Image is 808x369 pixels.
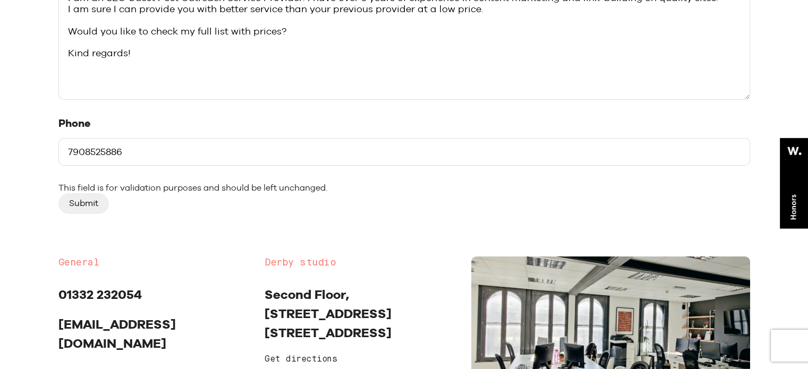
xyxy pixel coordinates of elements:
h2: Derby studio [265,256,455,269]
input: Submit [58,193,109,213]
p: Second Floor, [STREET_ADDRESS] [STREET_ADDRESS] [265,285,455,342]
div: This field is for validation purposes and should be left unchanged. [58,183,750,193]
a: 01332 232054 [58,287,142,302]
a: [EMAIL_ADDRESS][DOMAIN_NAME] [58,316,176,351]
a: Get directions [265,355,337,364]
h2: General [58,256,249,269]
label: Phone [58,117,750,130]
